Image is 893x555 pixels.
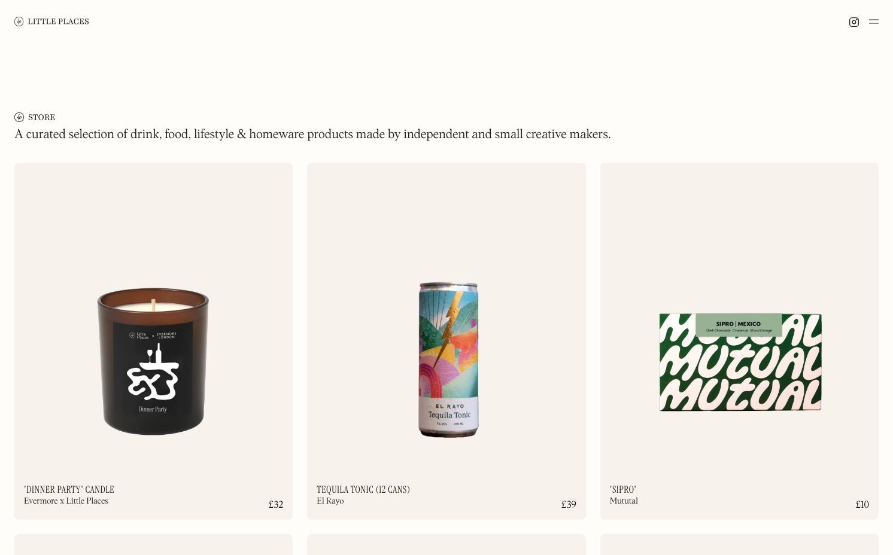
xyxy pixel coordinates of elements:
[307,163,585,464] img: 684bd0672f53f3bb2a769dc7_Tequila%20Tonic.png
[317,485,410,495] h2: Tequila Tonic (12 cans)
[600,163,879,464] img: 684bd0ca90ddb7c7381503db_Mutual.png
[856,501,869,510] div: £10
[561,501,576,510] div: £39
[610,497,638,505] div: Mututal
[14,127,611,144] h1: A curated selection of drink, food, lifestyle & homeware products made by independent and small c...
[24,497,108,505] div: Evermore x Little Places
[317,497,344,505] div: El Rayo
[14,163,293,464] img: 6821a401155898ffc9efaafb_Evermore.png
[24,485,114,495] h2: 'Dinner Party' Candle
[269,501,283,510] div: £32
[610,485,637,495] h2: 'Sipro'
